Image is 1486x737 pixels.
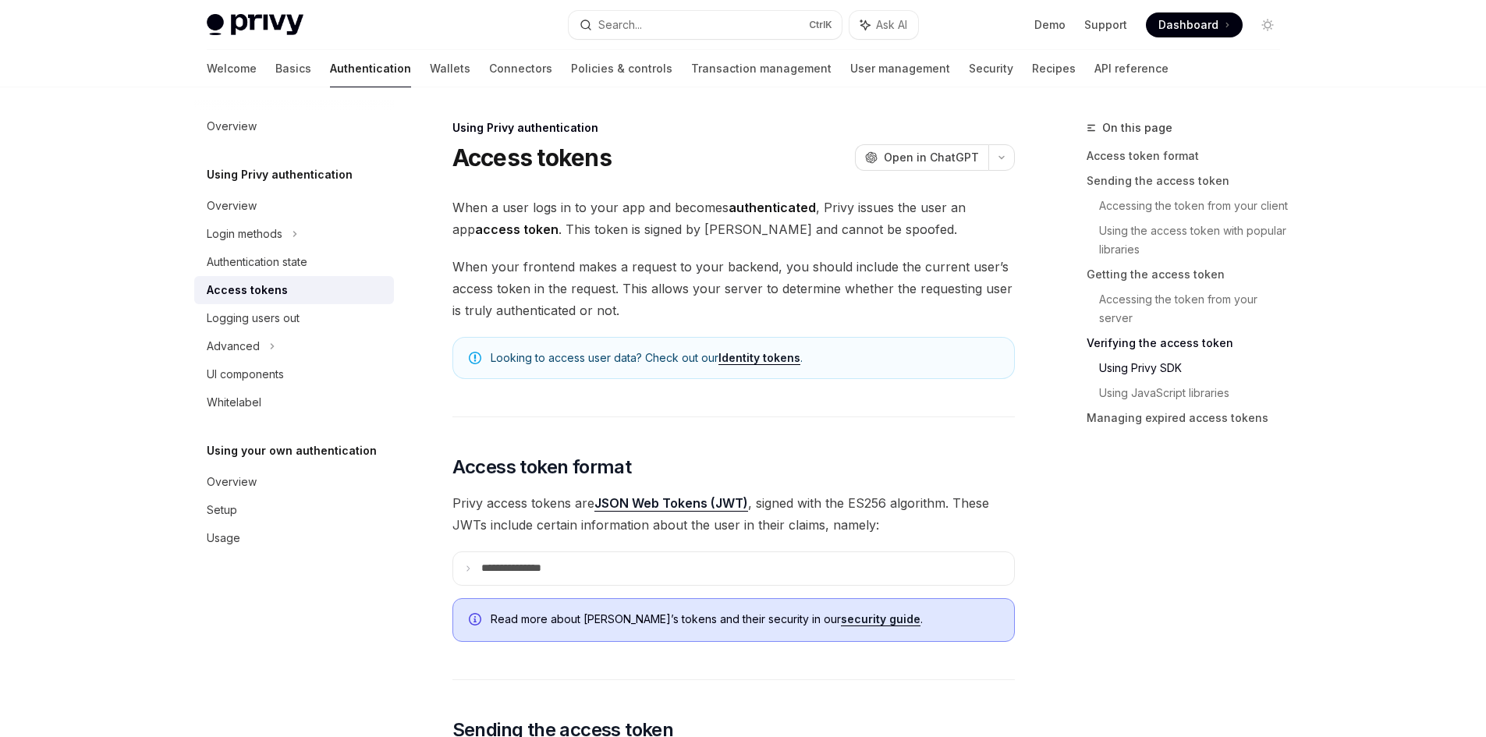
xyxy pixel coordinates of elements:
svg: Info [469,613,484,629]
a: Wallets [430,50,470,87]
div: Advanced [207,337,260,356]
a: Access tokens [194,276,394,304]
a: Overview [194,468,394,496]
div: Authentication state [207,253,307,271]
div: Overview [207,197,257,215]
a: Authentication [330,50,411,87]
a: Verifying the access token [1087,331,1293,356]
div: Overview [207,473,257,491]
a: Demo [1034,17,1066,33]
a: Using Privy SDK [1099,356,1293,381]
span: When a user logs in to your app and becomes , Privy issues the user an app . This token is signed... [452,197,1015,240]
strong: access token [475,221,559,237]
div: Logging users out [207,309,300,328]
span: Looking to access user data? Check out our . [491,350,998,366]
span: Dashboard [1158,17,1218,33]
a: Security [969,50,1013,87]
a: Managing expired access tokens [1087,406,1293,431]
a: Welcome [207,50,257,87]
button: Search...CtrlK [569,11,842,39]
div: Whitelabel [207,393,261,412]
a: Overview [194,192,394,220]
span: Privy access tokens are , signed with the ES256 algorithm. These JWTs include certain information... [452,492,1015,536]
a: security guide [841,612,920,626]
a: Policies & controls [571,50,672,87]
a: Sending the access token [1087,168,1293,193]
a: API reference [1094,50,1169,87]
a: Using JavaScript libraries [1099,381,1293,406]
h5: Using your own authentication [207,441,377,460]
a: Dashboard [1146,12,1243,37]
div: Using Privy authentication [452,120,1015,136]
div: Login methods [207,225,282,243]
span: Open in ChatGPT [884,150,979,165]
a: Basics [275,50,311,87]
strong: authenticated [729,200,816,215]
a: Access token format [1087,144,1293,168]
a: User management [850,50,950,87]
div: Search... [598,16,642,34]
h5: Using Privy authentication [207,165,353,184]
a: Accessing the token from your server [1099,287,1293,331]
a: Whitelabel [194,388,394,416]
div: UI components [207,365,284,384]
a: Connectors [489,50,552,87]
a: Recipes [1032,50,1076,87]
h1: Access tokens [452,144,612,172]
a: Identity tokens [718,351,800,365]
a: Overview [194,112,394,140]
button: Toggle dark mode [1255,12,1280,37]
a: Authentication state [194,248,394,276]
span: Ask AI [876,17,907,33]
span: Ctrl K [809,19,832,31]
button: Ask AI [849,11,918,39]
span: When your frontend makes a request to your backend, you should include the current user’s access ... [452,256,1015,321]
a: UI components [194,360,394,388]
a: Getting the access token [1087,262,1293,287]
a: Usage [194,524,394,552]
img: light logo [207,14,303,36]
div: Usage [207,529,240,547]
button: Open in ChatGPT [855,144,988,171]
svg: Note [469,352,481,364]
a: Transaction management [691,50,832,87]
a: Logging users out [194,304,394,332]
div: Setup [207,501,237,519]
a: Using the access token with popular libraries [1099,218,1293,262]
div: Overview [207,117,257,136]
span: On this page [1102,119,1172,137]
div: Access tokens [207,281,288,299]
a: Support [1084,17,1127,33]
span: Read more about [PERSON_NAME]’s tokens and their security in our . [491,611,998,627]
a: Accessing the token from your client [1099,193,1293,218]
span: Access token format [452,455,632,480]
a: JSON Web Tokens (JWT) [594,495,748,512]
a: Setup [194,496,394,524]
